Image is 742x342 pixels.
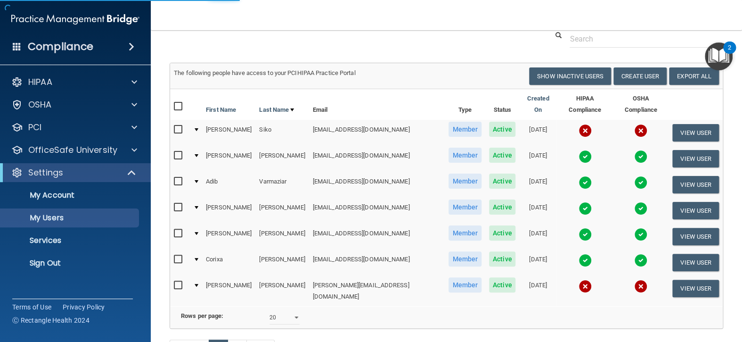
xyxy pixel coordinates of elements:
td: [PERSON_NAME] [202,146,255,172]
button: View User [672,176,719,193]
p: OSHA [28,99,52,110]
td: [PERSON_NAME] [255,146,309,172]
span: Member [448,251,481,267]
span: Ⓒ Rectangle Health 2024 [12,316,90,325]
h4: Compliance [28,40,93,53]
span: The following people have access to your PCIHIPAA Practice Portal [174,69,356,76]
span: Member [448,200,481,215]
td: [PERSON_NAME] [255,198,309,224]
p: OfficeSafe University [28,144,117,156]
td: [PERSON_NAME] [255,275,309,306]
span: Member [448,277,481,292]
img: tick.e7d51cea.svg [634,228,647,241]
td: [EMAIL_ADDRESS][DOMAIN_NAME] [309,198,445,224]
td: [DATE] [519,224,556,250]
img: cross.ca9f0e7f.svg [579,124,592,137]
b: Rows per page: [181,312,223,319]
td: [PERSON_NAME] [202,120,255,146]
a: Last Name [259,104,294,116]
img: tick.e7d51cea.svg [634,176,647,189]
button: View User [672,124,719,142]
span: Member [448,174,481,189]
button: View User [672,150,719,167]
td: [EMAIL_ADDRESS][DOMAIN_NAME] [309,224,445,250]
a: PCI [11,122,137,133]
td: [EMAIL_ADDRESS][DOMAIN_NAME] [309,250,445,275]
img: PMB logo [11,10,139,29]
a: OfficeSafe University [11,144,137,156]
a: First Name [206,104,236,116]
td: [PERSON_NAME][EMAIL_ADDRESS][DOMAIN_NAME] [309,275,445,306]
a: Export All [669,67,719,85]
span: Active [489,122,516,137]
p: Services [6,236,135,245]
th: Status [485,89,520,120]
td: [DATE] [519,120,556,146]
td: [PERSON_NAME] [202,224,255,250]
span: Active [489,251,516,267]
td: [DATE] [519,275,556,306]
img: tick.e7d51cea.svg [634,150,647,163]
td: Varmaziar [255,172,309,198]
td: Corixa [202,250,255,275]
th: HIPAA Compliance [556,89,613,120]
p: Settings [28,167,63,178]
div: 2 [728,48,731,60]
p: Sign Out [6,259,135,268]
span: Active [489,200,516,215]
span: Active [489,148,516,163]
td: [EMAIL_ADDRESS][DOMAIN_NAME] [309,120,445,146]
img: cross.ca9f0e7f.svg [634,280,647,293]
button: View User [672,228,719,245]
a: HIPAA [11,76,137,88]
p: My Users [6,213,135,223]
td: [EMAIL_ADDRESS][DOMAIN_NAME] [309,146,445,172]
a: Created On [523,93,553,116]
span: Member [448,122,481,137]
a: OSHA [11,99,137,110]
button: Open Resource Center, 2 new notifications [705,42,733,70]
td: [PERSON_NAME] [202,198,255,224]
button: Create User [613,67,667,85]
td: [DATE] [519,172,556,198]
span: Member [448,148,481,163]
td: [DATE] [519,250,556,275]
td: [PERSON_NAME] [255,250,309,275]
img: tick.e7d51cea.svg [634,202,647,215]
td: [DATE] [519,146,556,172]
td: [PERSON_NAME] [255,224,309,250]
a: Terms of Use [12,302,51,312]
a: Privacy Policy [63,302,105,312]
td: Adib [202,172,255,198]
th: Type [445,89,485,120]
button: Show Inactive Users [529,67,611,85]
td: [EMAIL_ADDRESS][DOMAIN_NAME] [309,172,445,198]
img: cross.ca9f0e7f.svg [579,280,592,293]
img: tick.e7d51cea.svg [579,150,592,163]
td: [DATE] [519,198,556,224]
button: View User [672,254,719,271]
p: PCI [28,122,41,133]
span: Active [489,174,516,189]
button: View User [672,202,719,219]
button: View User [672,280,719,297]
span: Active [489,225,516,241]
td: Siko [255,120,309,146]
td: [PERSON_NAME] [202,275,255,306]
img: tick.e7d51cea.svg [579,202,592,215]
a: Settings [11,167,137,178]
th: OSHA Compliance [613,89,669,120]
img: tick.e7d51cea.svg [579,228,592,241]
th: Email [309,89,445,120]
span: Active [489,277,516,292]
p: My Account [6,191,135,200]
span: Member [448,225,481,241]
img: tick.e7d51cea.svg [634,254,647,267]
img: cross.ca9f0e7f.svg [634,124,647,137]
input: Search [570,30,716,48]
p: HIPAA [28,76,52,88]
img: tick.e7d51cea.svg [579,254,592,267]
img: tick.e7d51cea.svg [579,176,592,189]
